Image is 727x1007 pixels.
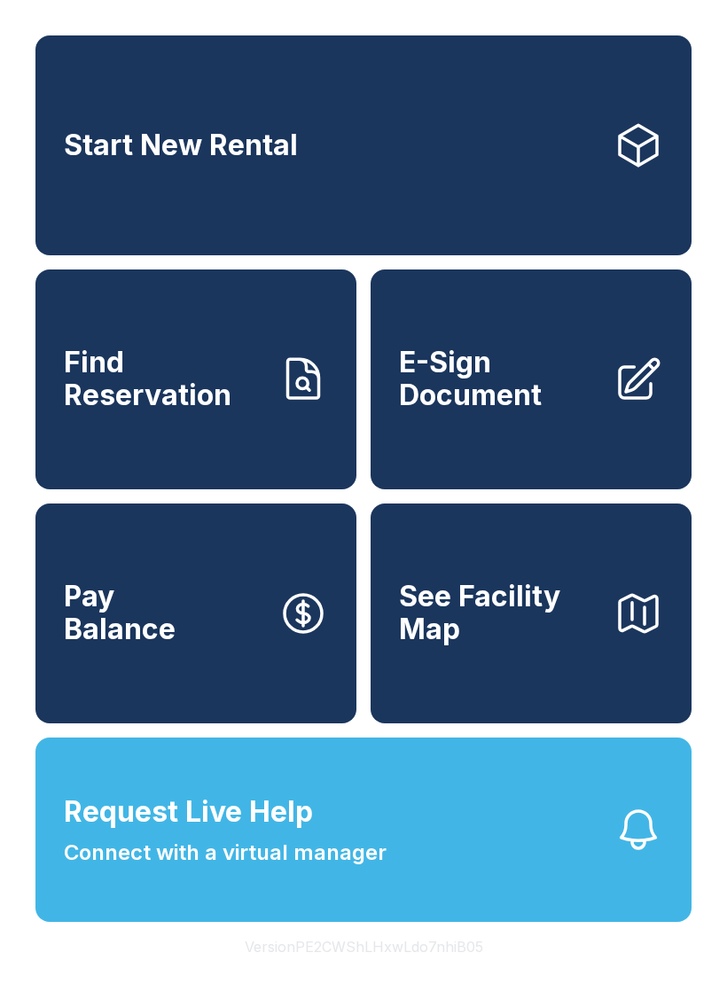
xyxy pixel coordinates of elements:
button: Request Live HelpConnect with a virtual manager [35,738,692,922]
span: E-Sign Document [399,347,599,411]
button: VersionPE2CWShLHxwLdo7nhiB05 [231,922,497,972]
span: Start New Rental [64,129,298,162]
button: See Facility Map [371,503,692,723]
span: Pay Balance [64,581,176,645]
a: E-Sign Document [371,269,692,489]
a: Start New Rental [35,35,692,255]
span: See Facility Map [399,581,599,645]
span: Find Reservation [64,347,264,411]
a: PayBalance [35,503,356,723]
span: Connect with a virtual manager [64,837,387,869]
a: Find Reservation [35,269,356,489]
span: Request Live Help [64,791,313,833]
